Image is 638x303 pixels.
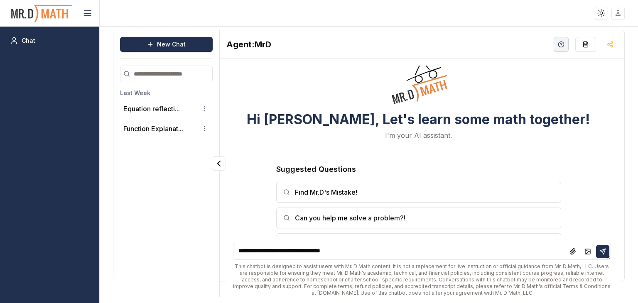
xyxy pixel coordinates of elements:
button: Find Mr.D's Mistake! [276,182,561,203]
p: I'm your AI assistant. [385,130,452,140]
button: Can you help me solve a problem?! [276,208,561,228]
a: Chat [7,33,93,48]
button: Help Videos [554,37,569,52]
button: Re-Fill Questions [575,37,596,52]
img: PromptOwl [10,2,73,24]
button: Conversation options [199,104,209,114]
h3: Suggested Questions [276,164,561,175]
button: Function Explanat... [123,124,183,134]
span: Chat [22,37,35,45]
button: New Chat [120,37,213,52]
button: What mistakes do students typically make when they are doing a problem like this? [276,233,561,254]
button: Conversation options [199,124,209,134]
img: placeholder-user.jpg [612,7,624,19]
h2: MrD [226,39,271,50]
h3: Hi [PERSON_NAME], Let's learn some math together! [247,112,590,127]
button: Equation reflecti... [123,104,180,114]
h3: Last Week [120,89,213,97]
button: Collapse panel [212,156,226,171]
div: This chatbot is designed to assist users with Mr. D Math content. It is not a replacement for liv... [233,263,611,296]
